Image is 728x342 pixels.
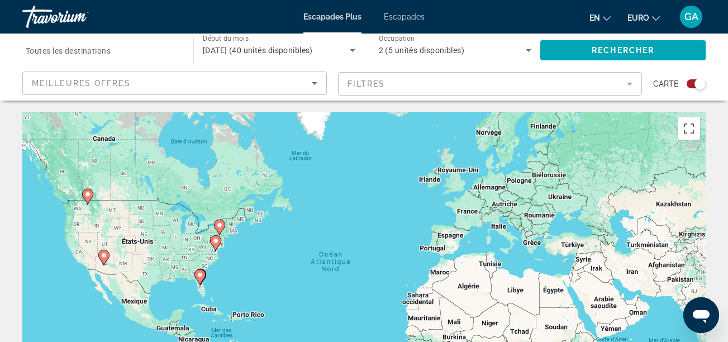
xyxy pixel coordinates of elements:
button: Rechercher [540,40,706,60]
button: Passer en plein écran [678,117,700,140]
button: Changer la langue [589,9,611,26]
span: EURO [627,13,649,22]
span: Occupation [379,35,415,42]
button: Changer de devise [627,9,660,26]
a: Travorium [22,2,134,31]
span: Meilleures offres [32,79,131,88]
button: Menu utilisateur [677,5,706,28]
button: Filtre [338,72,643,96]
a: Escapades [384,12,425,21]
span: [DATE] (40 unités disponibles) [203,46,313,55]
span: Toutes les destinations [26,46,111,55]
span: GA [684,11,698,22]
mat-select: Trier par [32,77,317,90]
iframe: Bouton de lancement de la fenêtre de messagerie [683,297,719,333]
span: Rechercher [592,46,654,55]
span: 2 (5 unités disponibles) [379,46,465,55]
span: en [589,13,600,22]
a: Escapades Plus [303,12,361,21]
span: Carte [653,76,678,92]
span: Début du mois [203,35,249,42]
